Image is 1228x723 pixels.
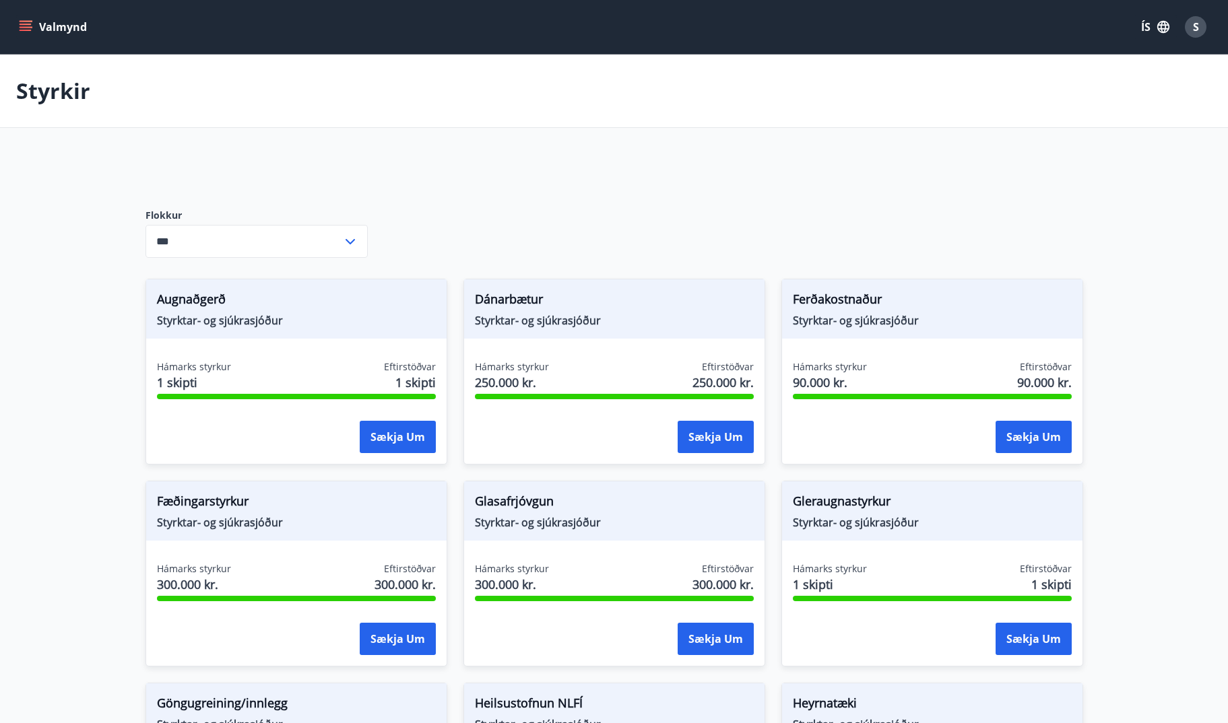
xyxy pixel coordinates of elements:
[793,374,867,391] span: 90.000 kr.
[475,562,549,576] span: Hámarks styrkur
[16,15,92,39] button: menu
[793,576,867,593] span: 1 skipti
[475,290,754,313] span: Dánarbætur
[475,694,754,717] span: Heilsustofnun NLFÍ
[475,360,549,374] span: Hámarks styrkur
[1020,562,1072,576] span: Eftirstöðvar
[475,576,549,593] span: 300.000 kr.
[702,562,754,576] span: Eftirstöðvar
[793,562,867,576] span: Hámarks styrkur
[475,313,754,328] span: Styrktar- og sjúkrasjóður
[793,515,1072,530] span: Styrktar- og sjúkrasjóður
[157,562,231,576] span: Hámarks styrkur
[1020,360,1072,374] span: Eftirstöðvar
[384,360,436,374] span: Eftirstöðvar
[395,374,436,391] span: 1 skipti
[1134,15,1177,39] button: ÍS
[475,515,754,530] span: Styrktar- og sjúkrasjóður
[1031,576,1072,593] span: 1 skipti
[157,374,231,391] span: 1 skipti
[157,694,436,717] span: Göngugreining/innlegg
[1193,20,1199,34] span: S
[16,76,90,106] p: Styrkir
[375,576,436,593] span: 300.000 kr.
[1017,374,1072,391] span: 90.000 kr.
[793,290,1072,313] span: Ferðakostnaður
[475,374,549,391] span: 250.000 kr.
[157,576,231,593] span: 300.000 kr.
[996,623,1072,655] button: Sækja um
[360,421,436,453] button: Sækja um
[793,360,867,374] span: Hámarks styrkur
[157,515,436,530] span: Styrktar- og sjúkrasjóður
[678,421,754,453] button: Sækja um
[475,492,754,515] span: Glasafrjóvgun
[702,360,754,374] span: Eftirstöðvar
[146,209,368,222] label: Flokkur
[1179,11,1212,43] button: S
[793,313,1072,328] span: Styrktar- og sjúkrasjóður
[793,694,1072,717] span: Heyrnatæki
[157,492,436,515] span: Fæðingarstyrkur
[692,576,754,593] span: 300.000 kr.
[996,421,1072,453] button: Sækja um
[692,374,754,391] span: 250.000 kr.
[157,313,436,328] span: Styrktar- og sjúkrasjóður
[384,562,436,576] span: Eftirstöðvar
[157,360,231,374] span: Hámarks styrkur
[793,492,1072,515] span: Gleraugnastyrkur
[360,623,436,655] button: Sækja um
[157,290,436,313] span: Augnaðgerð
[678,623,754,655] button: Sækja um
